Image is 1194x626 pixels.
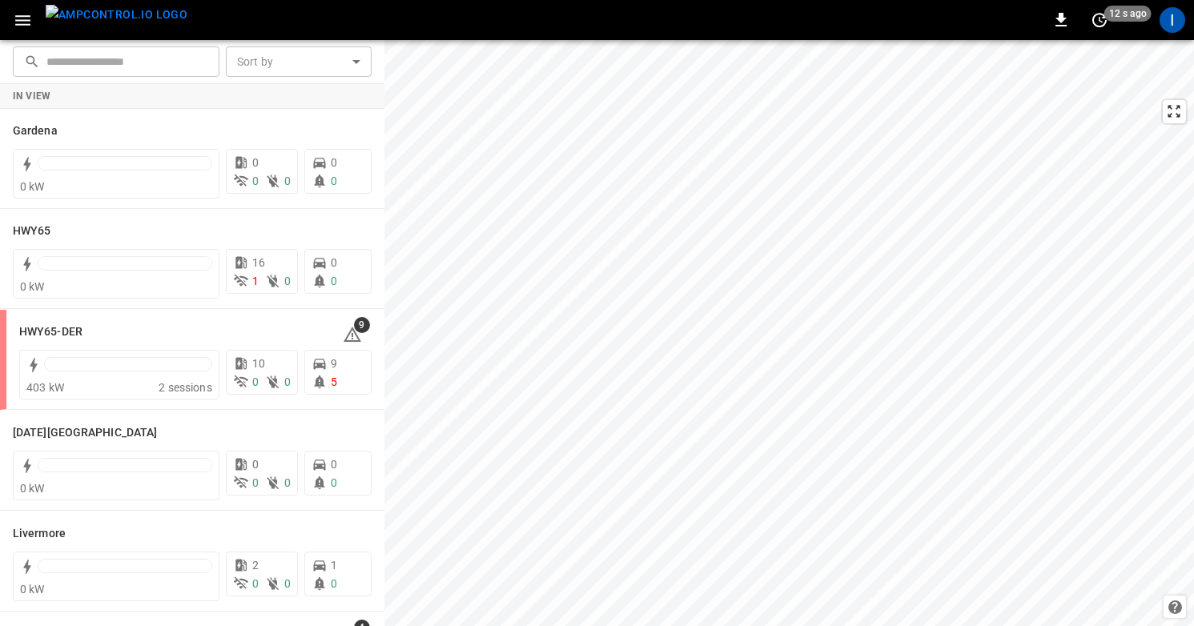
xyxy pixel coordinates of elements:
[252,357,265,370] span: 10
[19,323,82,341] h6: HWY65-DER
[331,559,337,572] span: 1
[13,223,51,240] h6: HWY65
[20,583,45,596] span: 0 kW
[331,458,337,471] span: 0
[252,476,259,489] span: 0
[331,156,337,169] span: 0
[284,375,291,388] span: 0
[252,175,259,187] span: 0
[252,458,259,471] span: 0
[384,40,1194,626] canvas: Map
[284,275,291,287] span: 0
[13,90,51,102] strong: In View
[331,357,337,370] span: 9
[13,525,66,543] h6: Livermore
[252,256,265,269] span: 16
[1160,7,1185,33] div: profile-icon
[13,122,58,140] h6: Gardena
[1104,6,1152,22] span: 12 s ago
[1087,7,1112,33] button: set refresh interval
[20,280,45,293] span: 0 kW
[331,375,337,388] span: 5
[13,424,157,442] h6: Karma Center
[331,476,337,489] span: 0
[252,559,259,572] span: 2
[331,256,337,269] span: 0
[252,275,259,287] span: 1
[26,381,64,394] span: 403 kW
[284,175,291,187] span: 0
[20,180,45,193] span: 0 kW
[284,577,291,590] span: 0
[331,577,337,590] span: 0
[284,476,291,489] span: 0
[159,381,212,394] span: 2 sessions
[20,482,45,495] span: 0 kW
[252,156,259,169] span: 0
[46,5,187,25] img: ampcontrol.io logo
[252,577,259,590] span: 0
[331,175,337,187] span: 0
[354,317,370,333] span: 9
[252,375,259,388] span: 0
[331,275,337,287] span: 0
